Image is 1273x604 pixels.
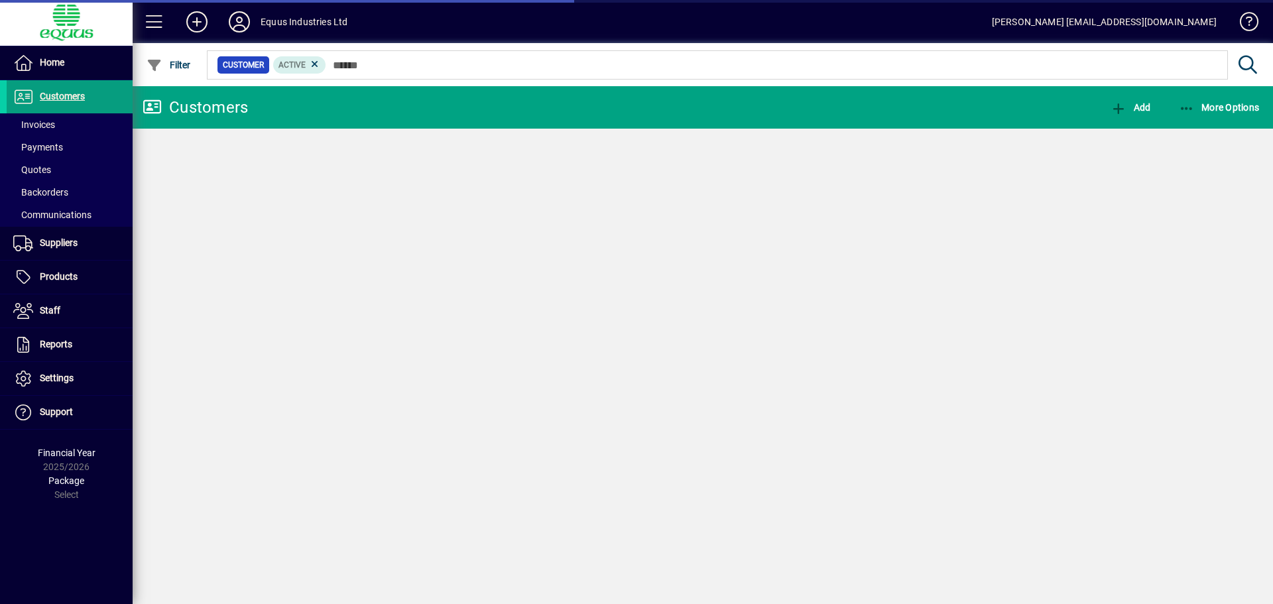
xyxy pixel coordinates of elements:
a: Home [7,46,133,80]
span: Financial Year [38,448,95,458]
span: Suppliers [40,237,78,248]
a: Support [7,396,133,429]
span: Backorders [13,187,68,198]
a: Payments [7,136,133,158]
a: Invoices [7,113,133,136]
span: Home [40,57,64,68]
span: Add [1111,102,1150,113]
div: Customers [143,97,248,118]
button: Profile [218,10,261,34]
span: Communications [13,210,91,220]
span: Customers [40,91,85,101]
span: More Options [1179,102,1260,113]
a: Suppliers [7,227,133,260]
a: Staff [7,294,133,328]
span: Settings [40,373,74,383]
span: Support [40,406,73,417]
a: Quotes [7,158,133,181]
span: Invoices [13,119,55,130]
mat-chip: Activation Status: Active [273,56,326,74]
span: Staff [40,305,60,316]
button: Add [1107,95,1154,119]
button: Add [176,10,218,34]
a: Settings [7,362,133,395]
div: [PERSON_NAME] [EMAIL_ADDRESS][DOMAIN_NAME] [992,11,1217,32]
a: Knowledge Base [1230,3,1256,46]
span: Products [40,271,78,282]
div: Equus Industries Ltd [261,11,348,32]
span: Payments [13,142,63,152]
span: Customer [223,58,264,72]
span: Reports [40,339,72,349]
a: Reports [7,328,133,361]
a: Backorders [7,181,133,204]
button: Filter [143,53,194,77]
a: Products [7,261,133,294]
span: Package [48,475,84,486]
button: More Options [1176,95,1263,119]
span: Active [278,60,306,70]
a: Communications [7,204,133,226]
span: Quotes [13,164,51,175]
span: Filter [147,60,191,70]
